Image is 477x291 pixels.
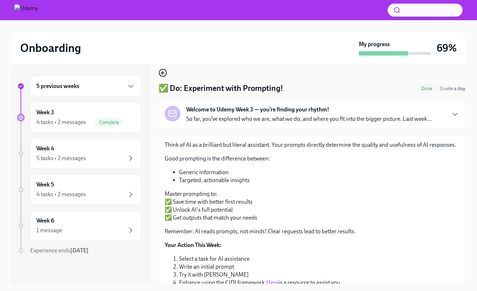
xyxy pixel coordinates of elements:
[36,82,79,90] h6: 5 previous weeks
[449,85,465,92] strong: in a day
[36,190,86,198] div: 4 tasks • 2 messages
[36,181,54,189] h6: Week 5
[179,255,459,263] li: Select a task for AI assistance
[179,271,459,279] li: Try it with [PERSON_NAME]
[70,247,89,254] strong: [DATE]
[359,40,390,48] strong: My progress
[36,154,86,162] div: 5 tasks • 2 messages
[30,76,141,97] div: 5 previous weeks
[95,120,124,125] span: Complete
[179,263,459,271] li: Write an initial prompt
[440,85,465,92] span: August 16th, 2025 09:00
[159,83,283,94] h4: ✅ Do: Experiment with Prompting!
[17,211,141,241] a: Week 61 message
[437,41,457,54] h3: 69%
[417,86,437,91] span: Done
[36,217,54,225] h6: Week 6
[186,115,432,123] p: So far, you’ve explored who we are, what we do, and where you fit into the bigger picture. Last w...
[179,176,459,184] li: Targeted, actionable insights
[36,109,54,116] h6: Week 3
[165,228,459,235] p: Remember: AI reads prompts, not minds! Clear requests lead to better results.
[30,247,89,254] span: Experience ends
[165,141,459,149] p: Think of AI as a brilliant but literal assistant. Your prompts directly determine the quality and...
[165,190,459,222] p: Master prompting to: ✅ Save time with better first results ✅ Unlock AI's full potential ✅ Get out...
[440,85,465,92] span: Due
[20,41,81,55] h2: Onboarding
[36,226,62,234] div: 1 message
[179,279,459,287] li: Enhance using the CIDI framework. is a resource to assist you.
[179,168,459,176] li: Generic information
[165,155,459,163] p: Good prompting is the difference between:
[186,106,329,114] strong: Welcome to Udemy Week 3 — you’re finding your rhythm!
[36,118,86,126] div: 4 tasks • 2 messages
[36,145,54,153] h6: Week 4
[165,242,222,248] strong: Your Action This Week:
[17,138,141,169] a: Week 45 tasks • 2 messages
[17,175,141,205] a: Week 54 tasks • 2 messages
[17,102,141,133] a: Week 34 tasks • 2 messagesComplete
[266,279,278,286] a: Here
[14,4,38,16] img: Udemy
